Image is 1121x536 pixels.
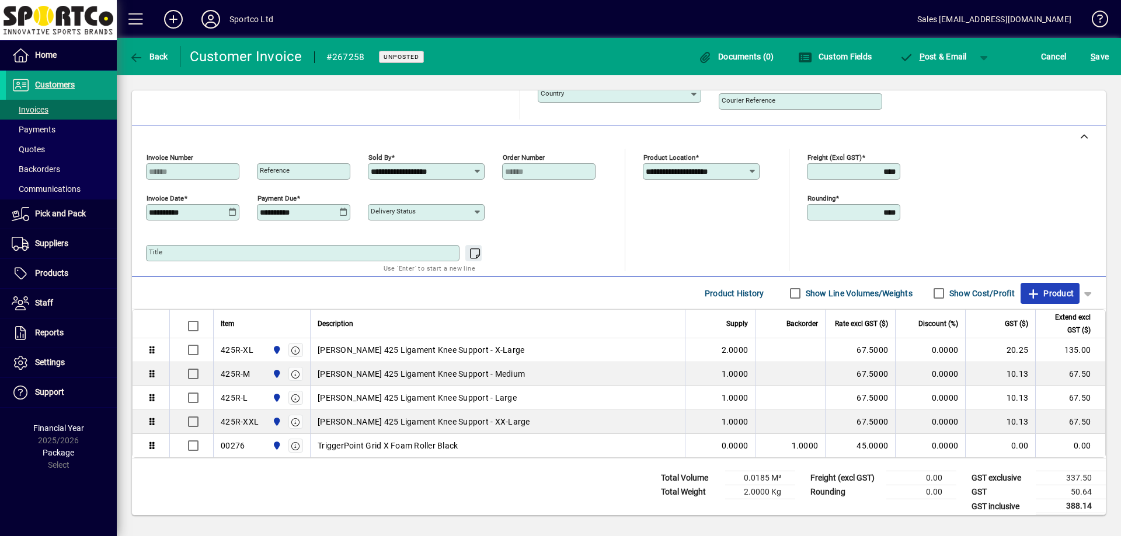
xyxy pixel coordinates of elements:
[917,10,1071,29] div: Sales [EMAIL_ADDRESS][DOMAIN_NAME]
[895,410,965,434] td: 0.0000
[1005,317,1028,330] span: GST ($)
[12,164,60,174] span: Backorders
[221,416,259,428] div: 425R-XXL
[966,499,1036,514] td: GST inclusive
[318,368,525,380] span: [PERSON_NAME] 425 Ligament Knee Support - Medium
[221,344,253,356] div: 425R-XL
[384,53,419,61] span: Unposted
[895,386,965,410] td: 0.0000
[6,289,117,318] a: Staff
[1036,499,1106,514] td: 388.14
[318,317,353,330] span: Description
[117,46,181,67] app-page-header-button: Back
[35,209,86,218] span: Pick and Pack
[833,440,888,451] div: 45.0000
[965,386,1035,410] td: 10.13
[725,485,795,499] td: 2.0000 Kg
[643,153,695,162] mat-label: Product location
[155,9,192,30] button: Add
[33,423,84,433] span: Financial Year
[503,153,545,162] mat-label: Order number
[368,153,391,162] mat-label: Sold by
[893,46,973,67] button: Post & Email
[833,368,888,380] div: 67.5000
[722,344,749,356] span: 2.0000
[192,9,229,30] button: Profile
[149,248,162,256] mat-label: Title
[260,166,290,174] mat-label: Reference
[965,434,1035,457] td: 0.00
[221,317,235,330] span: Item
[269,439,283,452] span: Sportco Ltd Warehouse
[1021,283,1080,304] button: Product
[695,46,777,67] button: Documents (0)
[6,378,117,407] a: Support
[1026,284,1074,303] span: Product
[798,52,872,61] span: Custom Fields
[126,46,171,67] button: Back
[371,207,416,215] mat-label: Delivery status
[895,338,965,362] td: 0.0000
[1035,386,1105,410] td: 67.50
[35,358,65,367] span: Settings
[269,415,283,428] span: Sportco Ltd Warehouse
[1035,410,1105,434] td: 67.50
[35,387,64,397] span: Support
[1091,47,1109,66] span: ave
[807,153,862,162] mat-label: Freight (excl GST)
[12,184,81,194] span: Communications
[805,485,886,499] td: Rounding
[6,100,117,120] a: Invoices
[655,471,725,485] td: Total Volume
[726,317,748,330] span: Supply
[966,485,1036,499] td: GST
[965,362,1035,386] td: 10.13
[722,416,749,428] span: 1.0000
[6,41,117,70] a: Home
[803,288,913,299] label: Show Line Volumes/Weights
[805,471,886,485] td: Freight (excl GST)
[705,284,764,303] span: Product History
[6,199,117,229] a: Pick and Pack
[269,344,283,356] span: Sportco Ltd Warehouse
[786,317,818,330] span: Backorder
[918,317,958,330] span: Discount (%)
[35,239,68,248] span: Suppliers
[6,348,117,377] a: Settings
[895,362,965,386] td: 0.0000
[6,159,117,179] a: Backorders
[1036,471,1106,485] td: 337.50
[792,440,819,451] span: 1.0000
[269,391,283,404] span: Sportco Ltd Warehouse
[965,410,1035,434] td: 10.13
[221,392,248,404] div: 425R-L
[700,283,769,304] button: Product History
[318,416,530,428] span: [PERSON_NAME] 425 Ligament Knee Support - XX-Large
[12,145,45,154] span: Quotes
[722,368,749,380] span: 1.0000
[35,80,75,89] span: Customers
[221,440,245,451] div: 00276
[947,288,1015,299] label: Show Cost/Profit
[1041,47,1067,66] span: Cancel
[12,125,55,134] span: Payments
[1083,2,1106,40] a: Knowledge Base
[35,328,64,337] span: Reports
[6,120,117,139] a: Payments
[886,471,956,485] td: 0.00
[895,434,965,457] td: 0.0000
[229,10,273,29] div: Sportco Ltd
[326,48,365,66] div: #267258
[541,89,564,97] mat-label: Country
[221,368,250,380] div: 425R-M
[35,50,57,59] span: Home
[1035,434,1105,457] td: 0.00
[190,47,302,66] div: Customer Invoice
[147,194,184,202] mat-label: Invoice date
[35,268,68,278] span: Products
[899,52,967,61] span: ost & Email
[12,105,48,114] span: Invoices
[1035,362,1105,386] td: 67.50
[807,194,835,202] mat-label: Rounding
[1036,485,1106,499] td: 50.64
